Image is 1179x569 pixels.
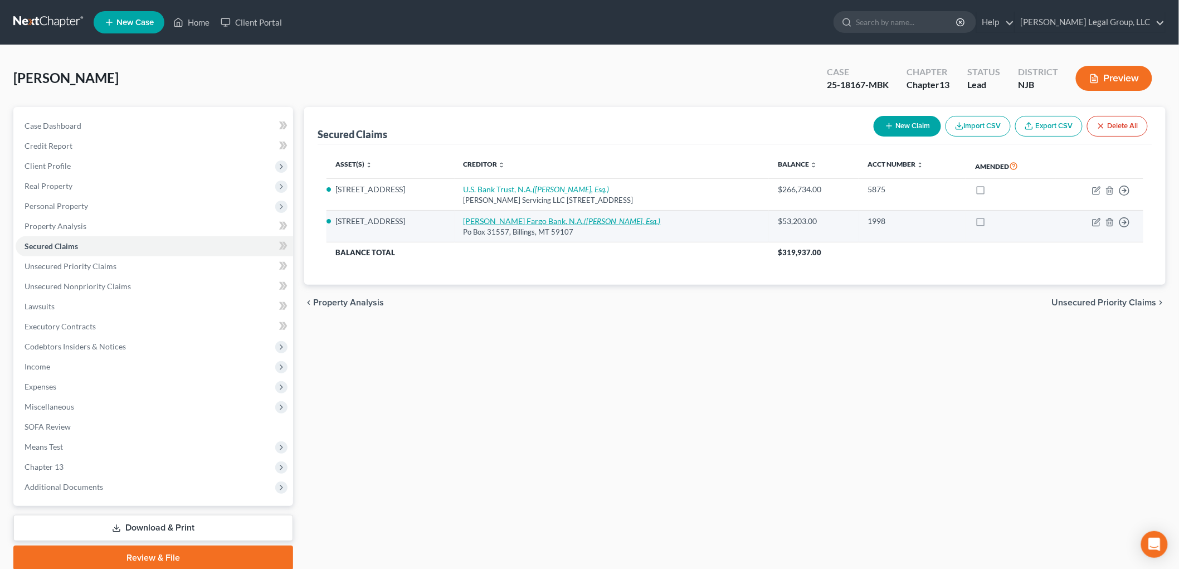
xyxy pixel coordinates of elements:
th: Balance Total [327,242,769,262]
th: Amended [966,153,1055,179]
div: Chapter [907,66,949,79]
div: District [1018,66,1058,79]
i: unfold_more [499,162,505,168]
i: ([PERSON_NAME], Esq.) [584,216,661,226]
div: Lead [967,79,1000,91]
div: Open Intercom Messenger [1141,531,1168,558]
a: Export CSV [1015,116,1083,137]
i: unfold_more [366,162,372,168]
button: chevron_left Property Analysis [304,298,384,307]
button: Unsecured Priority Claims chevron_right [1052,298,1166,307]
span: Miscellaneous [25,402,74,411]
a: Case Dashboard [16,116,293,136]
span: Expenses [25,382,56,391]
a: Acct Number unfold_more [868,160,923,168]
div: Secured Claims [318,128,387,141]
a: Home [168,12,215,32]
a: Unsecured Nonpriority Claims [16,276,293,296]
div: $266,734.00 [778,184,850,195]
a: Balance unfold_more [778,160,817,168]
i: unfold_more [810,162,817,168]
a: Asset(s) unfold_more [335,160,372,168]
div: [PERSON_NAME] Servicing LLC [STREET_ADDRESS] [464,195,761,206]
div: Status [967,66,1000,79]
span: Chapter 13 [25,462,64,471]
span: Unsecured Nonpriority Claims [25,281,131,291]
span: Credit Report [25,141,72,150]
input: Search by name... [856,12,958,32]
span: 13 [939,79,949,90]
span: Real Property [25,181,72,191]
div: Chapter [907,79,949,91]
a: SOFA Review [16,417,293,437]
div: Po Box 31557, Billings, MT 59107 [464,227,761,237]
a: Download & Print [13,515,293,541]
a: [PERSON_NAME] Fargo Bank, N.A.([PERSON_NAME], Esq.) [464,216,661,226]
div: NJB [1018,79,1058,91]
i: ([PERSON_NAME], Esq.) [533,184,610,194]
div: $53,203.00 [778,216,850,227]
a: Unsecured Priority Claims [16,256,293,276]
li: [STREET_ADDRESS] [335,216,446,227]
span: Codebtors Insiders & Notices [25,342,126,351]
span: [PERSON_NAME] [13,70,119,86]
div: 5875 [868,184,957,195]
span: Personal Property [25,201,88,211]
button: Import CSV [946,116,1011,137]
li: [STREET_ADDRESS] [335,184,446,195]
div: 25-18167-MBK [827,79,889,91]
div: Case [827,66,889,79]
span: Secured Claims [25,241,78,251]
a: Property Analysis [16,216,293,236]
span: Lawsuits [25,301,55,311]
a: Creditor unfold_more [464,160,505,168]
span: Additional Documents [25,482,103,492]
i: chevron_left [304,298,313,307]
a: Executory Contracts [16,317,293,337]
button: New Claim [874,116,941,137]
div: 1998 [868,216,957,227]
a: Client Portal [215,12,288,32]
a: [PERSON_NAME] Legal Group, LLC [1015,12,1165,32]
span: Unsecured Priority Claims [25,261,116,271]
button: Delete All [1087,116,1148,137]
span: Property Analysis [25,221,86,231]
span: Unsecured Priority Claims [1052,298,1157,307]
a: Credit Report [16,136,293,156]
button: Preview [1076,66,1152,91]
span: Property Analysis [313,298,384,307]
a: Help [977,12,1014,32]
i: chevron_right [1157,298,1166,307]
span: SOFA Review [25,422,71,431]
span: $319,937.00 [778,248,821,257]
i: unfold_more [917,162,923,168]
span: Means Test [25,442,63,451]
span: Client Profile [25,161,71,171]
span: Case Dashboard [25,121,81,130]
a: Lawsuits [16,296,293,317]
span: Executory Contracts [25,322,96,331]
a: U.S. Bank Trust, N.A.([PERSON_NAME], Esq.) [464,184,610,194]
span: New Case [116,18,154,27]
a: Secured Claims [16,236,293,256]
span: Income [25,362,50,371]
